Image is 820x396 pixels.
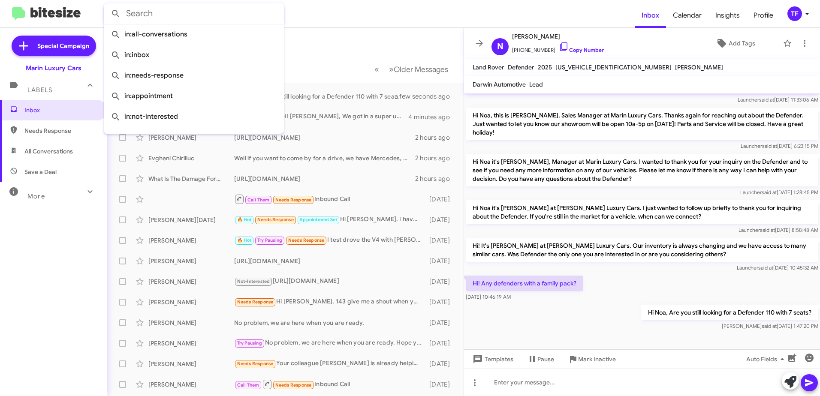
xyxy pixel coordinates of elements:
[405,92,457,101] div: a few seconds ago
[27,192,45,200] span: More
[237,382,259,388] span: Call Them
[762,323,777,329] span: said at
[415,174,457,183] div: 2 hours ago
[692,36,779,51] button: Add Tags
[257,237,282,243] span: Try Pausing
[537,351,554,367] span: Pause
[111,86,277,106] span: in:appointment
[425,380,457,389] div: [DATE]
[234,297,425,307] div: Hi [PERSON_NAME], 143 give me a shout when you get a chance
[746,351,787,367] span: Auto Fields
[148,133,234,142] div: [PERSON_NAME]
[741,143,818,149] span: Launcher [DATE] 6:23:15 PM
[466,276,583,291] p: Hi! Any defenders with a family pack?
[729,36,755,51] span: Add Tags
[237,299,274,305] span: Needs Response
[234,154,415,162] div: Well if you want to come by for a drive, we have Mercedes, BMW's Porsche's all on our lot as well...
[234,215,425,225] div: Hi [PERSON_NAME]. I have an appointment with [PERSON_NAME] [DATE]. Thank you
[538,63,552,71] span: 2025
[26,64,81,72] div: Marin Luxury Cars
[148,277,234,286] div: [PERSON_NAME]
[512,42,604,54] span: [PHONE_NUMBER]
[578,351,616,367] span: Mark Inactive
[247,197,270,203] span: Call Them
[394,65,448,74] span: Older Messages
[466,108,818,140] p: Hi Noa, this is [PERSON_NAME], Sales Manager at Marin Luxury Cars. Thanks again for reaching out ...
[739,227,818,233] span: Launcher [DATE] 8:58:48 AM
[370,60,453,78] nav: Page navigation example
[148,257,234,265] div: [PERSON_NAME]
[747,3,780,28] span: Profile
[635,3,666,28] span: Inbox
[234,359,425,369] div: Your colleague [PERSON_NAME] is already helping me thanks
[234,235,425,245] div: I test drove the V4 with [PERSON_NAME] the other day. Will circle back with him in late November,...
[738,96,818,103] span: Launcher [DATE] 11:33:06 AM
[666,3,708,28] a: Calendar
[529,81,543,88] span: Lead
[508,63,534,71] span: Defender
[675,63,723,71] span: [PERSON_NAME]
[237,279,270,284] span: Not-Interested
[425,277,457,286] div: [DATE]
[148,174,234,183] div: What Is The Damage For Accident And P
[473,81,526,88] span: Darwin Automotive
[758,264,773,271] span: said at
[234,174,415,183] div: [URL][DOMAIN_NAME]
[425,236,457,245] div: [DATE]
[148,339,234,348] div: [PERSON_NAME]
[111,45,277,65] span: in:inbox
[237,217,252,222] span: 🔥 Hot
[288,237,325,243] span: Needs Response
[559,47,604,53] a: Copy Number
[111,65,277,86] span: in:needs-response
[234,276,425,286] div: [URL][DOMAIN_NAME]
[561,351,623,367] button: Mark Inactive
[415,133,457,142] div: 2 hours ago
[722,323,818,329] span: [PERSON_NAME] [DATE] 1:47:20 PM
[739,351,794,367] button: Auto Fields
[464,351,520,367] button: Templates
[425,339,457,348] div: [DATE]
[234,112,408,122] div: HI [PERSON_NAME], We got in a super unique and hard to find Jaguar F TYPE Convertible, exactly wh...
[425,298,457,306] div: [DATE]
[473,63,504,71] span: Land Rover
[148,360,234,368] div: [PERSON_NAME]
[111,106,277,127] span: in:not-interested
[415,154,457,162] div: 2 hours ago
[389,64,394,75] span: »
[111,127,277,147] span: in:sold-verified
[425,318,457,327] div: [DATE]
[708,3,747,28] a: Insights
[780,6,811,21] button: TF
[234,338,425,348] div: No problem, we are here when you are ready. Hope you have a great weekend!
[759,96,774,103] span: said at
[148,216,234,224] div: [PERSON_NAME][DATE]
[111,24,277,45] span: in:all-conversations
[425,216,457,224] div: [DATE]
[24,147,73,156] span: All Conversations
[466,154,818,186] p: Hi Noa it's [PERSON_NAME], Manager at Marin Luxury Cars. I wanted to thank you for your inquiry o...
[737,264,818,271] span: Launcher [DATE] 10:45:32 AM
[425,195,457,204] div: [DATE]
[12,36,96,56] a: Special Campaign
[237,237,252,243] span: 🔥 Hot
[148,298,234,306] div: [PERSON_NAME]
[466,200,818,224] p: Hi Noa it's [PERSON_NAME] at [PERSON_NAME] Luxury Cars. I just wanted to follow up briefly to tha...
[237,361,274,366] span: Needs Response
[374,64,379,75] span: «
[466,294,511,300] span: [DATE] 10:46:19 AM
[257,217,294,222] span: Needs Response
[512,31,604,42] span: [PERSON_NAME]
[148,154,234,162] div: Evgheni Chiriliuc
[369,60,384,78] button: Previous
[237,340,262,346] span: Try Pausing
[234,379,425,390] div: Inbound Call
[24,126,97,135] span: Needs Response
[234,92,405,101] div: Hi Noa, Are you still looking for a Defender 110 with 7 seats?
[234,257,425,265] div: [URL][DOMAIN_NAME]
[787,6,802,21] div: TF
[425,257,457,265] div: [DATE]
[762,189,777,195] span: said at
